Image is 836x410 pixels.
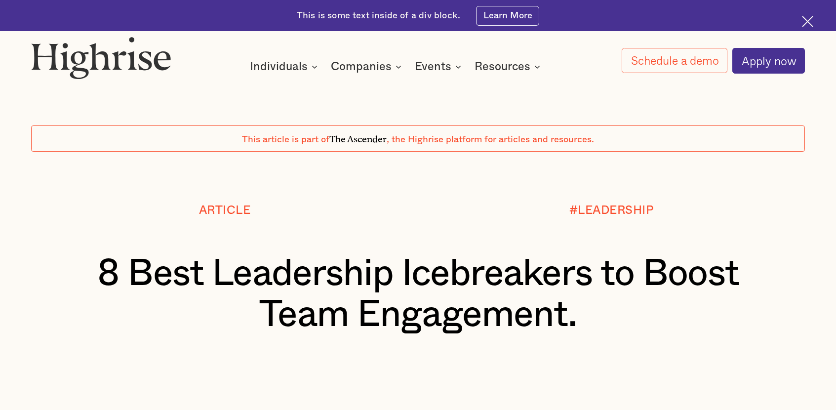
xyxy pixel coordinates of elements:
img: Highrise logo [31,37,171,79]
a: Schedule a demo [622,48,727,73]
div: Individuals [250,61,308,73]
div: Events [415,61,451,73]
a: Learn More [476,6,540,26]
span: , the Highrise platform for articles and resources. [387,135,594,144]
div: Resources [475,61,530,73]
div: #LEADERSHIP [569,204,654,217]
span: This article is part of [242,135,329,144]
div: Article [199,204,251,217]
div: Individuals [250,61,320,73]
img: Cross icon [802,16,813,27]
div: Companies [331,61,404,73]
a: Apply now [732,48,804,74]
div: Events [415,61,464,73]
span: The Ascender [329,131,387,142]
div: This is some text inside of a div block. [297,9,460,22]
h1: 8 Best Leadership Icebreakers to Boost Team Engagement. [64,253,773,335]
div: Resources [475,61,543,73]
div: Companies [331,61,392,73]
